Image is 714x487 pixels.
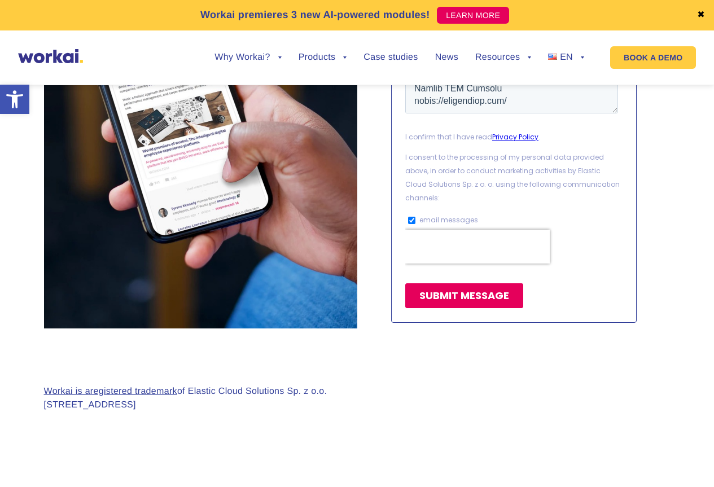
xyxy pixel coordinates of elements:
a: LEARN MORE [437,7,509,24]
p: Workai premieres 3 new AI-powered modules! [200,7,430,23]
span: EN [560,52,573,62]
p: of Elastic Cloud Solutions Sp. z o.o. [STREET_ADDRESS] [44,385,327,412]
a: Products [299,53,347,62]
iframe: Chat Widget [511,329,714,487]
a: Case studies [363,53,418,62]
a: Why Workai? [214,53,281,62]
u: Workai is a [44,387,177,396]
a: News [435,53,458,62]
a: BOOK A DEMO [610,46,696,69]
div: Виджет чата [511,329,714,487]
a: Resources [475,53,531,62]
a: ✖ [697,11,705,20]
a: registered trademark [90,387,177,396]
